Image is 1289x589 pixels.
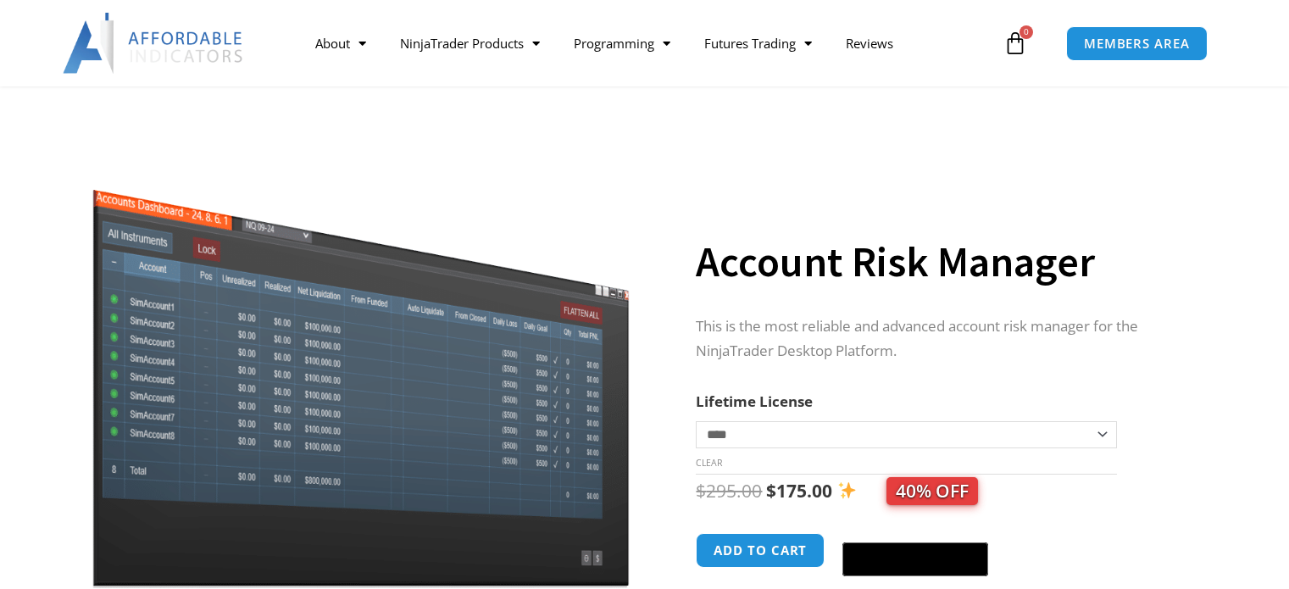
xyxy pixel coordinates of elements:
[978,19,1053,68] a: 0
[88,154,633,588] img: Screenshot 2024-08-26 15462845454
[696,533,825,568] button: Add to cart
[696,232,1191,292] h1: Account Risk Manager
[383,24,557,63] a: NinjaTrader Products
[838,481,856,499] img: ✨
[696,479,706,503] span: $
[63,13,245,74] img: LogoAI | Affordable Indicators – NinjaTrader
[696,457,722,469] a: Clear options
[298,24,383,63] a: About
[1066,26,1208,61] a: MEMBERS AREA
[886,477,978,505] span: 40% OFF
[696,314,1191,364] p: This is the most reliable and advanced account risk manager for the NinjaTrader Desktop Platform.
[1020,25,1033,39] span: 0
[298,24,999,63] nav: Menu
[766,479,776,503] span: $
[696,392,813,411] label: Lifetime License
[696,479,762,503] bdi: 295.00
[842,542,988,576] button: Buy with GPay
[687,24,829,63] a: Futures Trading
[766,479,832,503] bdi: 175.00
[829,24,910,63] a: Reviews
[839,531,992,537] iframe: Secure express checkout frame
[1084,37,1190,50] span: MEMBERS AREA
[557,24,687,63] a: Programming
